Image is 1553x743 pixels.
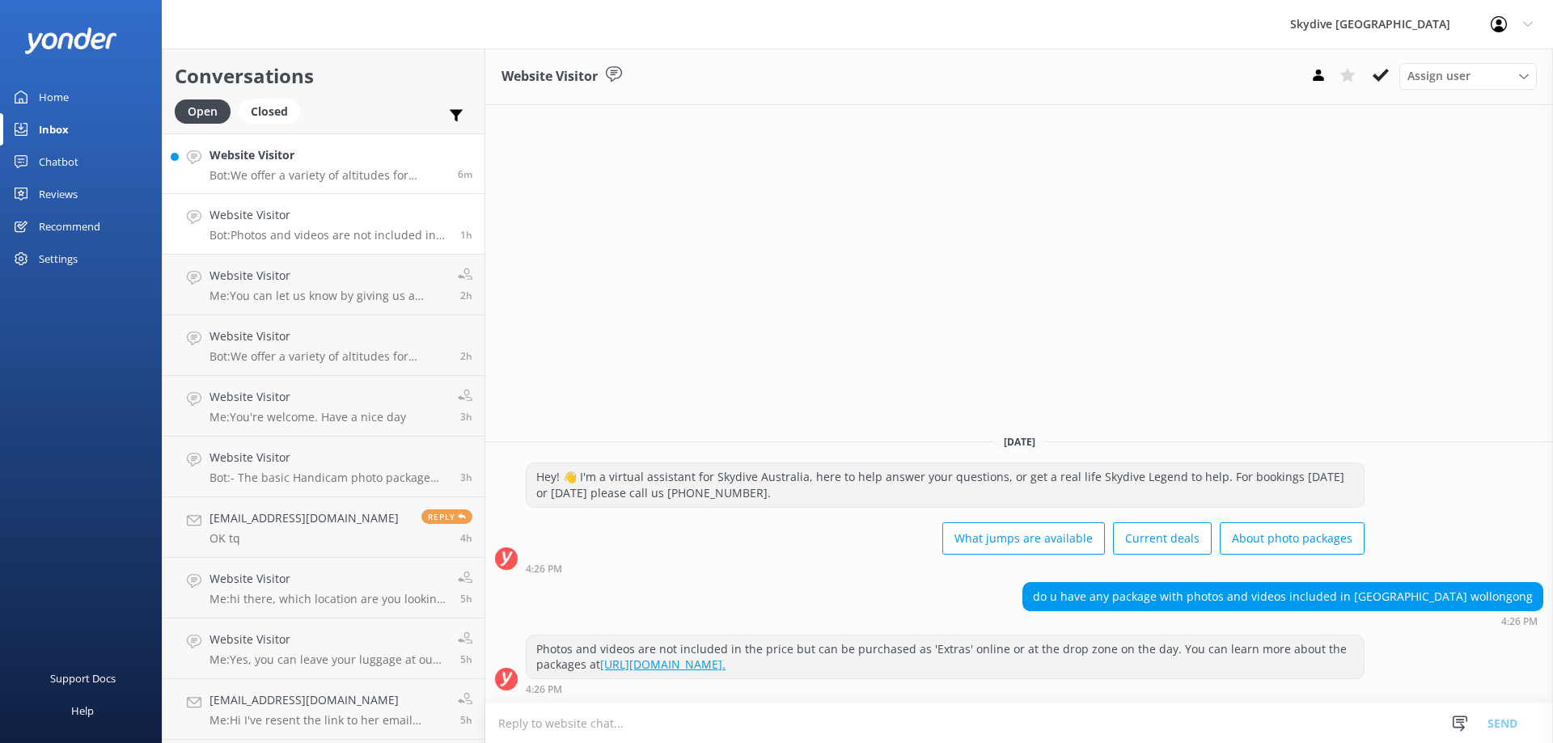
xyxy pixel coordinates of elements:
div: Open [175,99,231,124]
p: Me: hi there, which location are you looking for? I can ask for you if they have demo videos [209,592,446,606]
span: Assign user [1407,67,1470,85]
div: Recommend [39,210,100,243]
h4: Website Visitor [209,327,448,345]
strong: 4:26 PM [526,685,562,694]
a: Website VisitorMe:You're welcome. Have a nice day3h [163,376,485,437]
span: Sep 03 2025 05:39pm (UTC +10:00) Australia/Brisbane [458,167,472,181]
p: Bot: We offer a variety of altitudes for skydiving, with all dropzones providing jumps up to 15,0... [209,349,448,364]
a: [EMAIL_ADDRESS][DOMAIN_NAME]OK tqReply4h [163,497,485,558]
img: yonder-white-logo.png [24,27,117,54]
div: Assign User [1399,63,1537,89]
span: Sep 03 2025 12:26pm (UTC +10:00) Australia/Brisbane [460,713,472,727]
div: Closed [239,99,300,124]
h4: Website Visitor [209,449,448,466]
a: Website VisitorMe:hi there, which location are you looking for? I can ask for you if they have de... [163,558,485,618]
span: Sep 03 2025 04:26pm (UTC +10:00) Australia/Brisbane [460,228,472,242]
a: Website VisitorMe:You can let us know by giving us a phone call or sent us an email2h [163,255,485,315]
p: Bot: - The basic Handicam photo package costs $129 per person and includes photos of your entire ... [209,471,448,485]
div: Sep 03 2025 04:26pm (UTC +10:00) Australia/Brisbane [1022,615,1543,627]
div: Reviews [39,178,78,210]
div: Help [71,694,94,727]
a: Open [175,102,239,120]
div: Sep 03 2025 04:26pm (UTC +10:00) Australia/Brisbane [526,563,1365,574]
div: Inbox [39,113,69,146]
p: Bot: We offer a variety of altitudes for skydiving, with all dropzones providing jumps up to 15,0... [209,168,446,183]
span: Sep 03 2025 03:21pm (UTC +10:00) Australia/Brisbane [460,349,472,363]
div: Settings [39,243,78,275]
a: [EMAIL_ADDRESS][DOMAIN_NAME]Me:Hi I've resent the link to her email address. Please see the email... [163,679,485,740]
h2: Conversations [175,61,472,91]
strong: 4:26 PM [1501,617,1538,627]
span: Sep 03 2025 12:27pm (UTC +10:00) Australia/Brisbane [460,652,472,666]
p: Me: Hi I've resent the link to her email address. Please see the email I just sent over. [209,713,446,728]
div: Sep 03 2025 04:26pm (UTC +10:00) Australia/Brisbane [526,683,1365,694]
span: Reply [421,509,472,524]
button: What jumps are available [942,522,1105,555]
h4: Website Visitor [209,146,446,164]
a: Website VisitorBot:Photos and videos are not included in the price but can be purchased as 'Extra... [163,194,485,255]
div: Support Docs [50,662,116,694]
span: Sep 03 2025 02:15pm (UTC +10:00) Australia/Brisbane [460,410,472,424]
span: [DATE] [994,435,1045,449]
h3: Website Visitor [501,66,598,87]
div: do u have any package with photos and videos included in [GEOGRAPHIC_DATA] wollongong [1023,583,1542,610]
button: About photo packages [1220,522,1365,555]
h4: Website Visitor [209,267,446,285]
h4: Website Visitor [209,570,446,588]
span: Sep 03 2025 01:05pm (UTC +10:00) Australia/Brisbane [460,531,472,545]
strong: 4:26 PM [526,564,562,574]
h4: Website Visitor [209,631,446,648]
span: Sep 03 2025 12:29pm (UTC +10:00) Australia/Brisbane [460,592,472,606]
a: Website VisitorBot:- The basic Handicam photo package costs $129 per person and includes photos o... [163,437,485,497]
a: Website VisitorMe:Yes, you can leave your luggage at our check in office5h [163,618,485,679]
p: Bot: Photos and videos are not included in the price but can be purchased as 'Extras' online or a... [209,228,448,243]
h4: [EMAIL_ADDRESS][DOMAIN_NAME] [209,691,446,709]
div: Home [39,81,69,113]
a: Website VisitorBot:We offer a variety of altitudes for skydiving, with all dropzones providing ju... [163,133,485,194]
div: Photos and videos are not included in the price but can be purchased as 'Extras' online or at the... [527,635,1364,678]
p: Me: You're welcome. Have a nice day [209,410,406,424]
h4: [EMAIL_ADDRESS][DOMAIN_NAME] [209,509,399,527]
a: Website VisitorBot:We offer a variety of altitudes for skydiving, with all dropzones providing ju... [163,315,485,376]
h4: Website Visitor [209,206,448,224]
span: Sep 03 2025 02:15pm (UTC +10:00) Australia/Brisbane [460,471,472,484]
a: [URL][DOMAIN_NAME]. [600,656,726,672]
button: Current deals [1113,522,1212,555]
p: Me: You can let us know by giving us a phone call or sent us an email [209,289,446,303]
p: OK tq [209,531,399,546]
div: Hey! 👋 I'm a virtual assistant for Skydive Australia, here to help answer your questions, or get ... [527,463,1364,506]
a: Closed [239,102,308,120]
p: Me: Yes, you can leave your luggage at our check in office [209,652,446,667]
div: Chatbot [39,146,78,178]
h4: Website Visitor [209,388,406,406]
span: Sep 03 2025 03:41pm (UTC +10:00) Australia/Brisbane [460,289,472,302]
